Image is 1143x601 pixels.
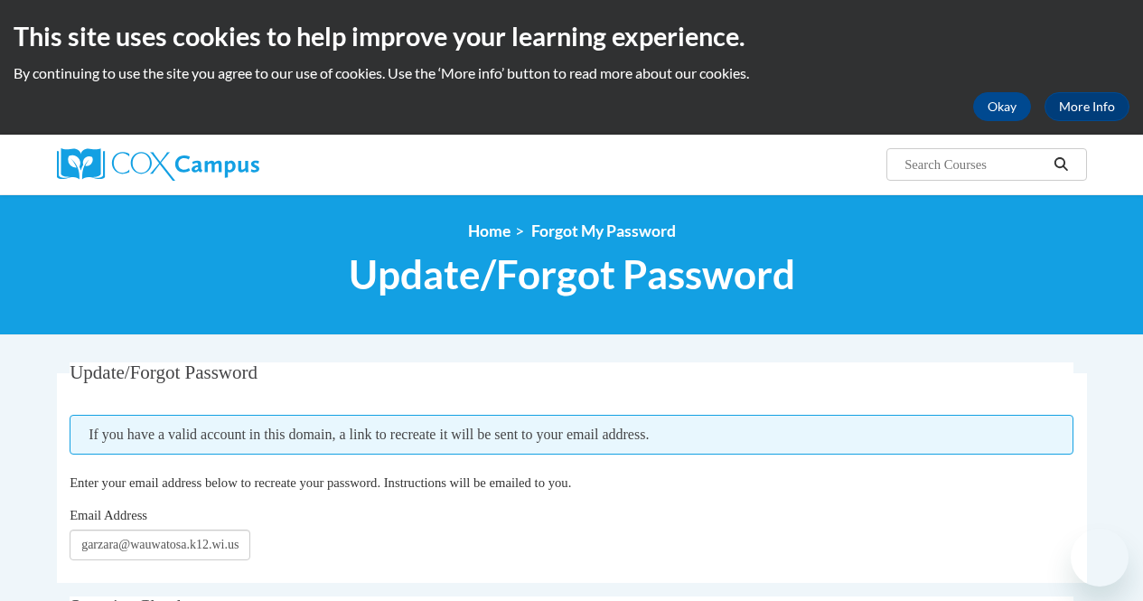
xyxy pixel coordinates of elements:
input: Search Courses [903,154,1047,175]
button: Search [1047,154,1074,175]
img: Cox Campus [57,148,259,181]
span: If you have a valid account in this domain, a link to recreate it will be sent to your email addr... [70,415,1073,455]
a: More Info [1045,92,1129,121]
span: Update/Forgot Password [349,250,795,298]
span: Update/Forgot Password [70,362,258,383]
p: By continuing to use the site you agree to our use of cookies. Use the ‘More info’ button to read... [14,63,1129,83]
span: Enter your email address below to recreate your password. Instructions will be emailed to you. [70,475,571,490]
a: Cox Campus [57,148,382,181]
button: Okay [973,92,1031,121]
input: Email [70,530,250,560]
iframe: Button to launch messaging window [1071,529,1129,587]
span: Email Address [70,508,147,522]
a: Home [468,221,511,240]
h2: This site uses cookies to help improve your learning experience. [14,18,1129,54]
span: Forgot My Password [531,221,676,240]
